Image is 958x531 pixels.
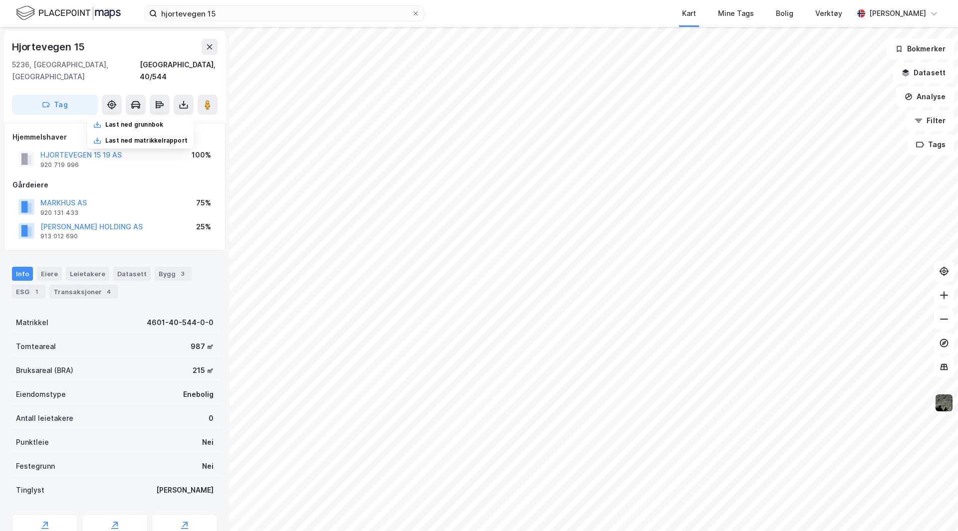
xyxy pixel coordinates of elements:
button: Bokmerker [887,39,954,59]
div: [GEOGRAPHIC_DATA], 40/544 [140,59,218,83]
img: 9k= [935,393,954,412]
div: 920 719 996 [40,161,79,169]
div: 913 012 690 [40,232,78,240]
div: Mine Tags [718,7,754,19]
button: Datasett [893,63,954,83]
div: [PERSON_NAME] [156,484,214,496]
div: Last ned grunnbok [105,121,163,129]
img: logo.f888ab2527a4732fd821a326f86c7f29.svg [16,4,121,22]
div: Verktøy [815,7,842,19]
div: Kart [682,7,696,19]
div: Transaksjoner [49,285,118,299]
div: Bygg [155,267,192,281]
div: 920 131 433 [40,209,78,217]
div: Hjemmelshaver [12,131,217,143]
div: 25% [196,221,211,233]
div: Bolig [776,7,793,19]
div: 4 [104,287,114,297]
div: Eiere [37,267,62,281]
button: Tags [908,135,954,155]
div: 5236, [GEOGRAPHIC_DATA], [GEOGRAPHIC_DATA] [12,59,140,83]
div: 1 [31,287,41,297]
div: Leietakere [66,267,109,281]
div: Punktleie [16,436,49,448]
div: 3 [178,269,188,279]
div: 4601-40-544-0-0 [147,317,214,329]
div: Eiendomstype [16,388,66,400]
div: Tomteareal [16,341,56,353]
div: Kontrollprogram for chat [908,483,958,531]
div: Enebolig [183,388,214,400]
div: 215 ㎡ [193,364,214,376]
div: Nei [202,436,214,448]
div: Nei [202,460,214,472]
div: Festegrunn [16,460,55,472]
div: Info [12,267,33,281]
div: Antall leietakere [16,412,73,424]
div: 0 [209,412,214,424]
div: Datasett [113,267,151,281]
button: Tag [12,95,98,115]
iframe: Chat Widget [908,483,958,531]
div: Gårdeiere [12,179,217,191]
div: [PERSON_NAME] [869,7,926,19]
div: 75% [196,197,211,209]
div: Matrikkel [16,317,48,329]
div: Hjortevegen 15 [12,39,87,55]
div: Bruksareal (BRA) [16,364,73,376]
button: Analyse [896,87,954,107]
button: Filter [906,111,954,131]
div: 987 ㎡ [191,341,214,353]
div: Tinglyst [16,484,44,496]
div: Last ned matrikkelrapport [105,137,188,145]
div: ESG [12,285,45,299]
div: 100% [192,149,211,161]
input: Søk på adresse, matrikkel, gårdeiere, leietakere eller personer [157,6,412,21]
